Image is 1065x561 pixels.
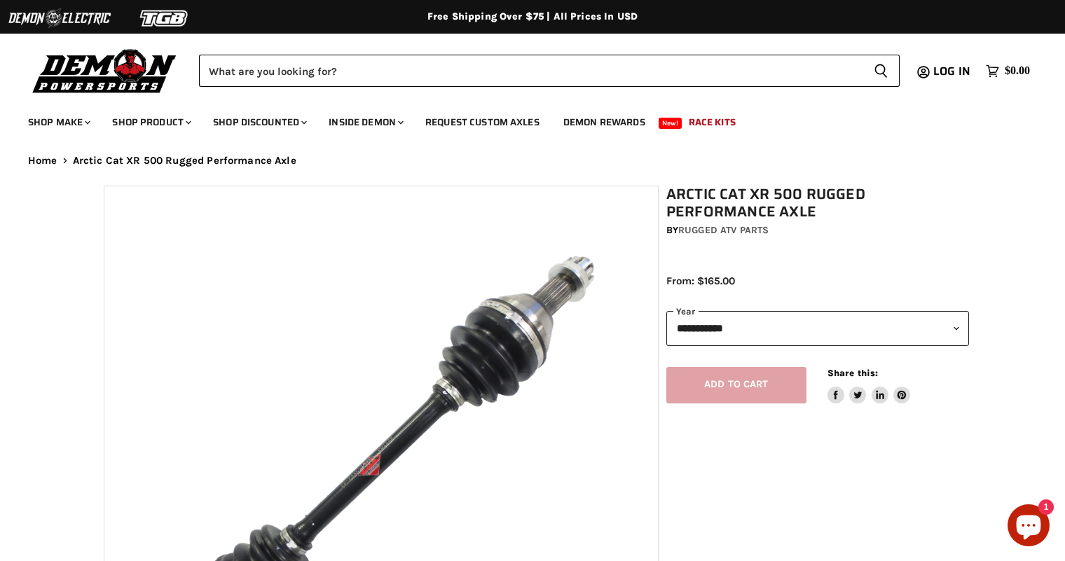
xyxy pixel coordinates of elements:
a: Race Kits [678,108,746,137]
span: Arctic Cat XR 500 Rugged Performance Axle [73,155,296,167]
a: Shop Make [18,108,99,137]
ul: Main menu [18,102,1026,137]
span: New! [659,118,682,129]
a: $0.00 [979,61,1037,81]
span: Log in [933,62,970,80]
aside: Share this: [827,367,911,404]
input: Search [199,55,863,87]
span: $0.00 [1005,64,1030,78]
select: year [666,311,969,345]
inbox-online-store-chat: Shopify online store chat [1003,504,1054,550]
span: Share this: [827,368,878,378]
a: Shop Product [102,108,200,137]
img: Demon Powersports [28,46,181,95]
img: Demon Electric Logo 2 [7,5,112,32]
a: Log in [927,65,979,78]
a: Request Custom Axles [415,108,550,137]
form: Product [199,55,900,87]
a: Demon Rewards [553,108,656,137]
h1: Arctic Cat XR 500 Rugged Performance Axle [666,186,969,221]
div: by [666,223,969,238]
button: Search [863,55,900,87]
a: Rugged ATV Parts [678,224,769,236]
a: Shop Discounted [202,108,315,137]
a: Inside Demon [318,108,412,137]
img: TGB Logo 2 [112,5,217,32]
a: Home [28,155,57,167]
span: From: $165.00 [666,275,735,287]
